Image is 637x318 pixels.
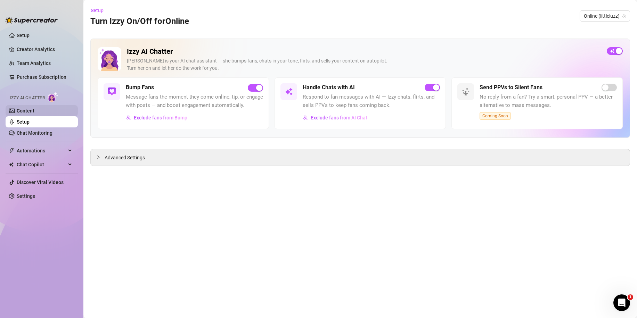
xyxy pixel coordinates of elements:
[134,115,187,120] span: Exclude fans from Bump
[480,83,542,92] h5: Send PPVs to Silent Fans
[17,119,30,125] a: Setup
[48,92,58,102] img: AI Chatter
[126,112,188,123] button: Exclude fans from Bump
[17,145,66,156] span: Automations
[126,93,263,109] span: Message fans the moment they come online, tip, or engage with posts — and boost engagement automa...
[628,294,633,300] span: 1
[480,93,617,109] span: No reply from a fan? Try a smart, personal PPV — a better alternative to mass messages.
[126,115,131,120] img: svg%3e
[462,87,470,96] img: svg%3e
[91,8,104,13] span: Setup
[303,115,308,120] img: svg%3e
[311,115,367,120] span: Exclude fans from AI Chat
[90,5,109,16] button: Setup
[303,83,355,92] h5: Handle Chats with AI
[17,159,66,170] span: Chat Copilot
[96,153,105,161] div: collapsed
[17,108,34,114] a: Content
[285,87,293,96] img: svg%3e
[17,33,30,38] a: Setup
[105,154,145,161] span: Advanced Settings
[17,72,72,83] a: Purchase Subscription
[9,162,14,167] img: Chat Copilot
[127,57,601,72] div: [PERSON_NAME] is your AI chat assistant — she bumps fans, chats in your tone, flirts, and sells y...
[90,16,189,27] h3: Turn Izzy On/Off for Online
[98,47,121,71] img: Izzy AI Chatter
[17,44,72,55] a: Creator Analytics
[6,17,58,24] img: logo-BBDzfeDw.svg
[303,93,440,109] span: Respond to fan messages with AI — Izzy chats, flirts, and sells PPVs to keep fans coming back.
[584,11,626,21] span: Online (littleluzz)
[96,155,100,159] span: collapsed
[17,60,51,66] a: Team Analytics
[613,294,630,311] iframe: Intercom live chat
[480,112,511,120] span: Coming Soon
[17,130,52,136] a: Chat Monitoring
[303,112,368,123] button: Exclude fans from AI Chat
[126,83,154,92] h5: Bump Fans
[17,193,35,199] a: Settings
[10,95,45,101] span: Izzy AI Chatter
[9,148,15,153] span: thunderbolt
[17,179,64,185] a: Discover Viral Videos
[622,14,626,18] span: team
[108,87,116,96] img: svg%3e
[127,47,601,56] h2: Izzy AI Chatter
